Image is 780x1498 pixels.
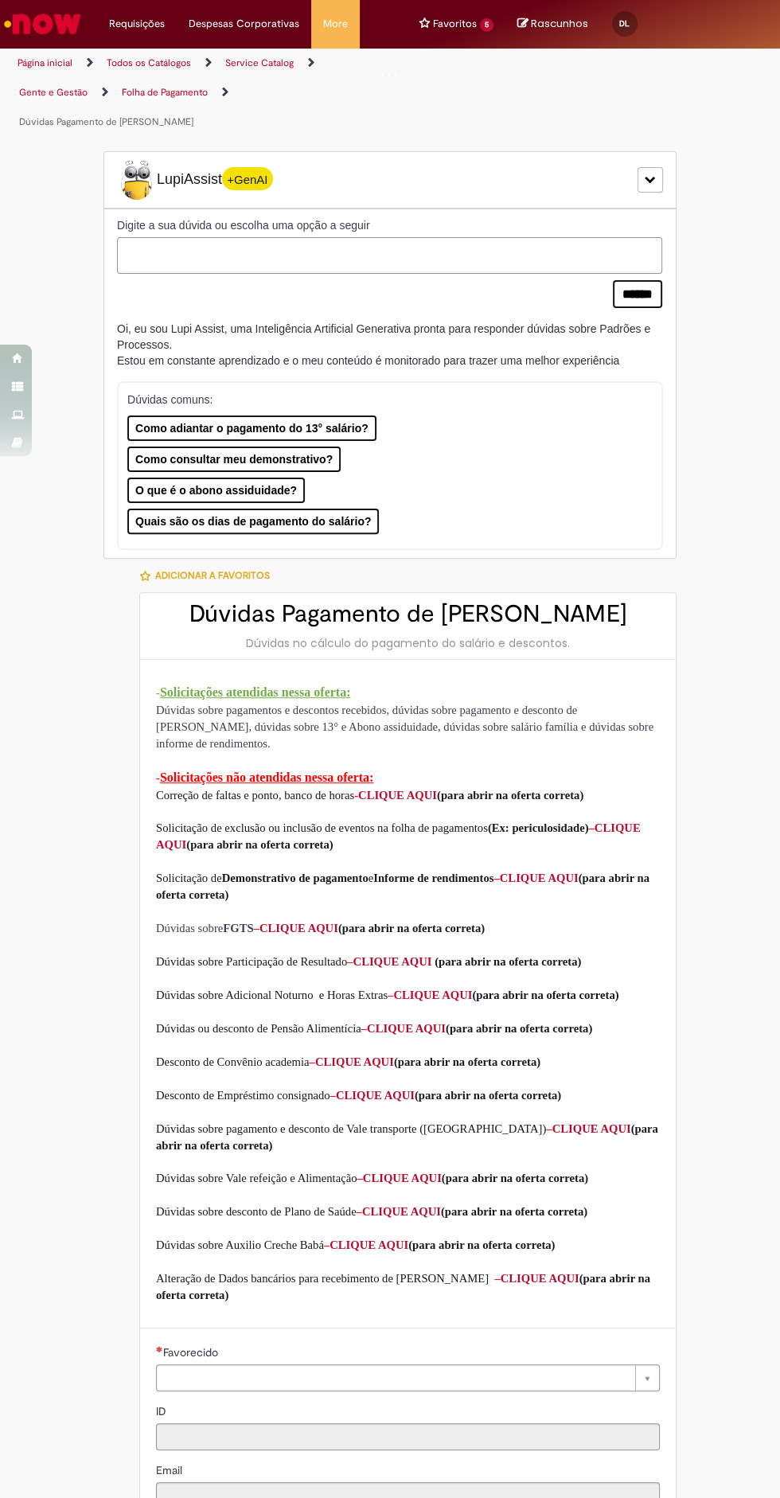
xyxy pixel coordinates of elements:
[357,1205,362,1218] span: –
[18,57,72,69] a: Página inicial
[139,559,279,592] button: Adicionar a Favoritos
[347,955,353,968] span: –
[2,8,84,40] img: ServiceNow
[156,989,388,1001] span: Dúvidas sobre Adicional Noturno e Horas Extras
[19,115,193,128] a: Dúvidas Pagamento de [PERSON_NAME]
[117,160,273,200] span: LupiAssist
[156,635,660,651] div: Dúvidas no cálculo do pagamento do salário e descontos.
[156,702,660,752] p: Dúvidas sobre pagamentos e descontos recebidos, dúvidas sobre pagamento e desconto de [PERSON_NAM...
[619,18,630,29] span: DL
[156,1122,546,1135] span: Dúvidas sobre pagamento e desconto de Vale transporte ([GEOGRAPHIC_DATA])
[156,922,223,934] span: Dúvidas sobre
[122,86,208,99] a: Folha de Pagamento
[435,955,581,968] span: (para abrir na oferta correta)
[546,1122,552,1135] span: –
[437,789,583,802] span: (para abrir na oferta correta)
[310,1055,315,1068] span: –
[442,1172,588,1184] span: (para abrir na oferta correta)
[160,770,373,784] span: Solicitações não atendidas nessa oferta:
[441,1205,587,1218] span: (para abrir na oferta correta)
[160,685,351,699] span: Solicitações atendidas nessa oferta:
[357,1172,362,1184] span: –
[588,821,594,834] span: –
[127,447,341,472] button: Como consultar meu demonstrativo?
[156,1403,170,1419] label: Somente leitura - ID
[117,217,662,233] label: Digite a sua dúvida ou escolha uma opção a seguir
[156,1404,170,1418] span: Somente leitura - ID
[107,57,191,69] a: Todos os Catálogos
[156,955,347,968] span: Dúvidas sobre Participação de Resultado
[394,1055,540,1068] span: (para abrir na oferta correta)
[109,16,165,32] span: Requisições
[186,838,333,851] span: (para abrir na oferta correta)
[336,1089,415,1102] a: CLIQUE AQUI
[156,1463,185,1477] span: Somente leitura - Email
[156,1239,324,1251] span: Dúvidas sobre Auxilio Creche Babá
[367,1022,446,1035] a: CLIQUE AQUI
[323,16,348,32] span: More
[156,872,222,884] span: Solicitação de
[223,922,253,934] span: FGTS
[500,872,579,884] a: CLIQUE AQUI
[531,16,588,31] span: Rascunhos
[353,955,431,968] a: CLIQUE AQUI
[156,1364,660,1391] a: Limpar campo Favorecido
[156,821,641,851] a: CLIQUE AQUI
[103,151,677,209] div: LupiLupiAssist+GenAI
[156,821,488,834] span: Solicitação de exclusão ou inclusão de eventos na folha de pagamentos
[315,1055,394,1068] a: CLIQUE AQUI
[156,771,160,784] span: -
[493,872,499,884] span: –
[156,1272,489,1285] span: Alteração de Dados bancários para recebimento de [PERSON_NAME]
[12,49,378,137] ul: Trilhas de página
[330,1089,336,1102] span: –
[480,18,493,32] span: 5
[117,321,663,369] div: Oi, eu sou Lupi Assist, uma Inteligência Artificial Generativa pronta para responder dúvidas sobr...
[259,922,338,934] a: CLIQUE AQUI
[163,1345,221,1360] span: Necessários - Favorecido
[127,415,376,441] button: Como adiantar o pagamento do 13° salário?
[156,872,649,901] span: (para abrir na oferta correta)
[156,1462,185,1478] label: Somente leitura - Email
[225,57,294,69] a: Service Catalog
[156,821,641,851] span: (Ex: periculosidade)
[373,872,493,884] span: Informe de rendimentos
[127,509,379,534] button: Quais são os dias de pagamento do salário?
[156,1022,361,1035] span: Dúvidas ou desconto de Pensão Alimentícia
[433,16,477,32] span: Favoritos
[362,1205,441,1218] a: CLIQUE AQUI
[552,1122,631,1135] a: CLIQUE AQUI
[156,1089,330,1102] span: Desconto de Empréstimo consignado
[156,789,354,802] span: Correção de faltas e ponto, banco de horas
[330,1239,408,1251] a: CLIQUE AQUI
[127,392,645,408] p: Dúvidas comuns:
[155,569,270,582] span: Adicionar a Favoritos
[127,478,305,503] button: O que é o abono assiduidade?
[156,1205,357,1218] span: Dúvidas sobre desconto de Plano de Saúde
[156,1172,357,1184] span: Dúvidas sobre Vale refeição e Alimentação
[494,1272,500,1285] span: –
[501,1272,579,1285] a: CLIQUE AQUI
[472,989,618,1001] span: (para abrir na oferta correta)
[369,872,374,884] span: e
[156,1122,658,1152] span: (para abrir na oferta correta)
[358,789,437,802] a: CLIQUE AQUI
[324,1239,330,1251] span: –
[156,1272,650,1301] span: (para abrir na oferta correta)
[517,16,588,31] a: No momento, sua lista de rascunhos tem 0 Itens
[363,1172,442,1184] a: CLIQUE AQUI
[156,1423,660,1450] input: ID
[354,789,358,802] span: -
[415,1089,561,1102] span: (para abrir na oferta correta)
[117,160,157,200] img: Lupi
